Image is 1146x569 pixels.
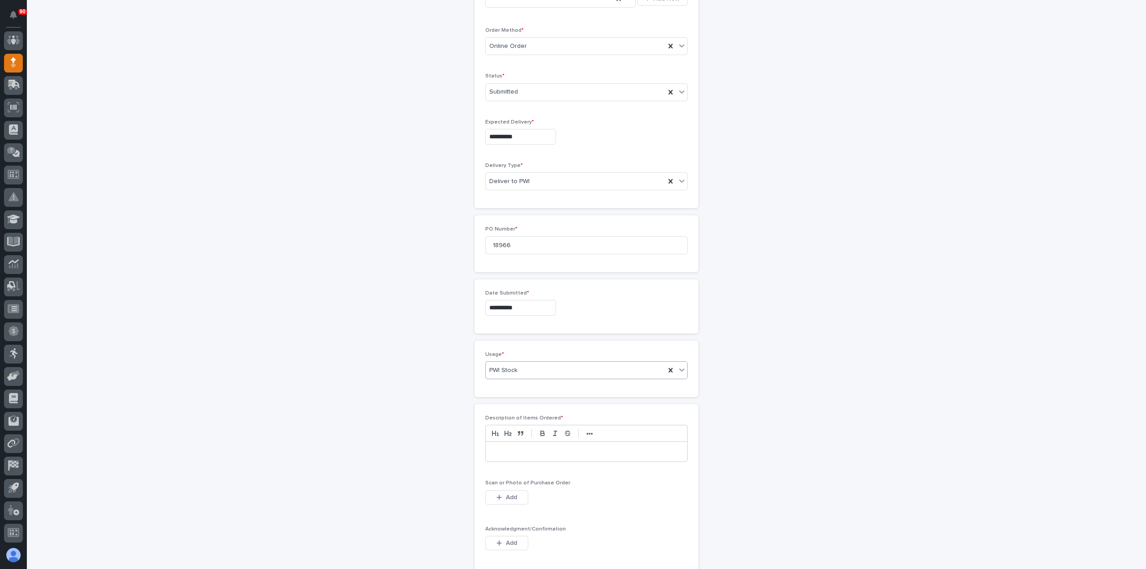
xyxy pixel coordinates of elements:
span: PWI Stock [489,366,517,375]
span: Delivery Type [485,163,523,168]
span: Scan or Photo of Purchase Order [485,480,570,486]
span: Expected Delivery [485,120,534,125]
button: Add [485,490,528,505]
span: Acknowledgment/Confirmation [485,526,566,532]
span: Date Submitted [485,291,529,296]
span: PO Number [485,227,517,232]
button: Add [485,536,528,550]
p: 90 [20,9,26,15]
span: Status [485,73,505,79]
button: users-avatar [4,546,23,565]
strong: ••• [586,430,593,437]
span: Deliver to PWI [489,177,530,186]
span: Order Method [485,28,524,33]
div: Notifications90 [11,11,23,25]
span: Add [506,493,517,501]
span: Usage [485,352,504,357]
span: Submitted [489,87,518,97]
span: Online Order [489,42,527,51]
span: Add [506,539,517,547]
span: Description of Items Ordered [485,415,563,421]
button: Notifications [4,5,23,24]
button: ••• [583,428,596,439]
